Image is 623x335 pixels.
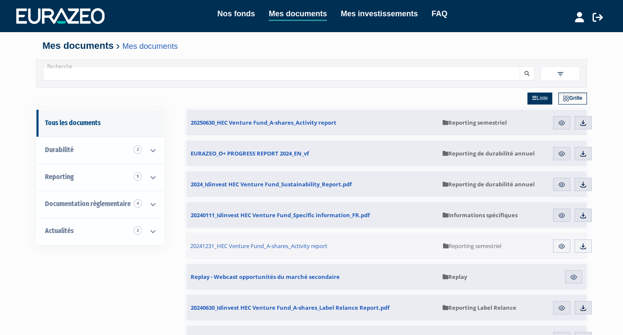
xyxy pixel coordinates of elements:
[579,119,587,127] img: download.svg
[36,191,164,218] a: Documentation règlementaire 4
[557,70,564,78] img: filter.svg
[341,8,418,20] a: Mes investissements
[579,212,587,219] img: download.svg
[186,141,438,166] a: EURAZEO_O+ PROGRESS REPORT 2024_EN_vf
[191,150,309,157] span: EURAZEO_O+ PROGRESS REPORT 2024_EN_vf
[186,110,438,135] a: 20250630_HEC Venture Fund_A-shares_Activity report
[191,211,370,219] span: 20240111_Idinvest HEC Venture Fund_Specific information_FR.pdf
[443,242,501,250] span: Reporting semestriel
[186,171,438,197] a: 2024_Idinvest HEC Venture Fund_Sustainability_Report.pdf
[558,150,566,158] img: eye.svg
[134,199,142,208] span: 4
[45,146,74,154] span: Durabilité
[579,150,587,158] img: download.svg
[45,173,74,181] span: Reporting
[16,8,105,24] img: 1732889491-logotype_eurazeo_blanc_rvb.png
[36,218,164,245] a: Actualités 3
[558,242,566,250] img: eye.svg
[558,212,566,219] img: eye.svg
[558,93,587,105] a: Grille
[443,304,516,311] span: Reporting Label Relance
[191,180,352,188] span: 2024_Idinvest HEC Venture Fund_Sustainability_Report.pdf
[443,150,535,157] span: Reporting de durabilité annuel
[558,181,566,188] img: eye.svg
[36,110,164,137] a: Tous les documents
[134,226,142,235] span: 3
[558,304,566,312] img: eye.svg
[558,119,566,127] img: eye.svg
[269,8,327,21] a: Mes documents
[570,273,578,281] img: eye.svg
[443,273,467,281] span: Replay
[563,96,569,102] img: grid.svg
[443,180,535,188] span: Reporting de durabilité annuel
[45,227,74,235] span: Actualités
[43,66,520,81] input: Recherche
[579,242,587,250] img: download.svg
[134,145,142,154] span: 3
[186,202,438,228] a: 20240111_Idinvest HEC Venture Fund_Specific information_FR.pdf
[217,8,255,20] a: Nos fonds
[186,233,439,259] a: 20241231_HEC Venture Fund_A-shares_Activity report
[443,211,518,219] span: Informations spécifiques
[579,181,587,188] img: download.svg
[191,273,340,281] span: Replay - Webcast opportunités du marché secondaire
[431,8,447,20] a: FAQ
[123,42,178,51] a: Mes documents
[42,41,581,51] h4: Mes documents
[45,200,131,208] span: Documentation règlementaire
[36,164,164,191] a: Reporting 9
[134,172,142,181] span: 9
[527,93,552,105] a: Liste
[579,304,587,312] img: download.svg
[186,295,438,320] a: 20240630_Idinvest HEC Venture Fund_A-shares_Label Relance Report.pdf
[36,137,164,164] a: Durabilité 3
[186,264,438,290] a: Replay - Webcast opportunités du marché secondaire
[443,119,507,126] span: Reporting semestriel
[190,242,327,250] span: 20241231_HEC Venture Fund_A-shares_Activity report
[191,304,389,311] span: 20240630_Idinvest HEC Venture Fund_A-shares_Label Relance Report.pdf
[191,119,336,126] span: 20250630_HEC Venture Fund_A-shares_Activity report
